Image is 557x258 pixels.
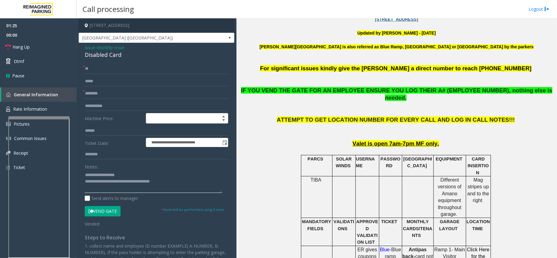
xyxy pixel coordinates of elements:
[260,65,531,72] span: For significant issues kindly give the [PERSON_NAME] a direct number to reach [PHONE_NUMBER]
[357,31,436,35] font: Updated by [PERSON_NAME] - [DATE]
[6,122,11,126] img: 'icon'
[544,6,549,12] img: logout
[405,94,407,101] span: .
[6,165,10,170] img: 'icon'
[260,44,534,49] b: [PERSON_NAME][GEOGRAPHIC_DATA] is also referred as Blue Ramp, [GEOGRAPHIC_DATA] or [GEOGRAPHIC_DA...
[14,58,24,64] span: Dtmf
[438,177,461,217] span: Different versions of Amano equipment throughout garage
[85,195,138,201] label: Send alerts to manager
[353,140,439,147] span: Valet is open 7am-7pm MF only.
[219,118,228,123] span: Decrease value
[466,219,490,231] span: LOCATION TIME
[85,221,99,227] span: Vended
[85,161,98,170] label: Notes:
[310,177,321,182] span: TIBA
[356,219,378,245] span: APPROVED VALIDATION LIST
[241,87,552,101] span: IF YOU VEND THE GATE FOR AN EMPLOYEE ENSURE YOU LOG THEIR A# (EMPLOYEE NUMBER), nothing else is n...
[219,113,228,118] span: Increase value
[403,157,432,168] span: [GEOGRAPHIC_DATA]
[439,219,459,231] span: GARAGE LAYOUT
[14,92,58,98] span: General Information
[375,17,418,22] a: [STREET_ADDRESS]
[381,157,400,168] span: PASSWORD
[380,247,391,252] span: Blue-
[302,219,331,231] span: MANDATORY FIELDS
[381,219,397,224] span: TICKET
[13,44,30,50] span: Hang Up
[456,212,457,217] span: .
[95,45,124,50] span: -
[336,157,352,168] span: SOLAR WINDS
[467,177,489,203] span: Mag stripes up and to the right
[79,33,203,43] span: [GEOGRAPHIC_DATA] ([GEOGRAPHIC_DATA])
[1,87,76,102] a: General Information
[529,6,549,12] a: Logout
[333,219,354,231] span: VALIDATIONS
[79,18,234,33] h4: [STREET_ADDRESS]
[221,138,228,147] span: Toggle popup
[468,157,489,175] span: CARD INSERTION
[6,151,10,155] img: 'icon'
[6,106,10,112] img: 'icon'
[277,116,515,123] span: ATTEMPT TO GET LOCATION NUMBER FOR EVERY CALL AND LOG IN CALL NOTES!!!
[85,51,228,59] div: Disabled Card
[356,157,375,168] span: USERNAME
[85,206,121,216] button: Vend Gate
[6,136,11,141] img: 'icon'
[13,106,47,112] span: Rate Information
[12,72,24,79] span: Pause
[85,44,95,51] span: Issue
[83,138,144,147] label: Ticket Date:
[161,207,224,212] small: Vend will be performed using 9 tone
[307,157,323,161] span: PARCS
[85,235,228,241] h4: Steps to Resolve
[6,92,11,97] img: 'icon'
[80,2,137,17] h3: Call processing
[403,219,433,238] span: MONTHLY CARDS/TENANTS
[97,44,124,51] span: Monthly Issue
[83,113,144,123] label: Machine Price:
[436,157,462,161] span: EQUIPMENT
